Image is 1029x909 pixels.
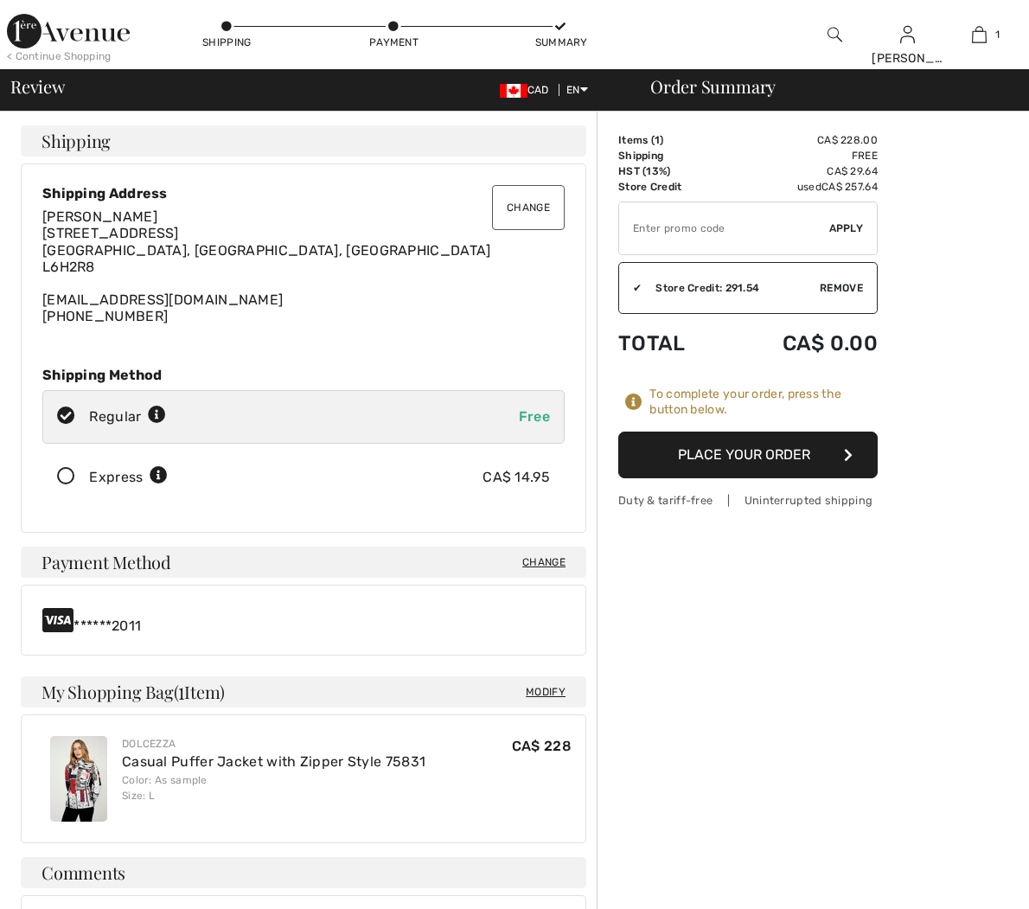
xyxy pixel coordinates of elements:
div: Shipping Method [42,367,565,383]
div: Store Credit: 291.54 [642,280,820,296]
div: Payment [368,35,420,50]
div: Order Summary [630,78,1019,95]
div: Summary [535,35,587,50]
span: [STREET_ADDRESS] [GEOGRAPHIC_DATA], [GEOGRAPHIC_DATA], [GEOGRAPHIC_DATA] L6H2R8 [42,225,491,274]
span: 1 [655,134,660,146]
td: Store Credit [618,179,725,195]
span: Free [519,408,550,425]
img: search the website [828,24,842,45]
span: EN [566,84,588,96]
img: My Info [900,24,915,45]
span: CA$ 257.64 [821,181,878,193]
div: Express [89,467,168,488]
td: CA$ 228.00 [725,132,878,148]
span: 1 [178,679,184,701]
button: Place Your Order [618,432,878,478]
span: [PERSON_NAME] [42,208,157,225]
img: 1ère Avenue [7,14,130,48]
td: Items ( ) [618,132,725,148]
div: Shipping [201,35,252,50]
div: Color: As sample Size: L [122,772,425,803]
div: Regular [89,406,166,427]
input: Promo code [619,202,829,254]
div: To complete your order, press the button below. [649,387,878,418]
h4: Comments [21,857,586,888]
span: ( Item) [174,680,225,703]
a: Sign In [900,26,915,42]
button: Change [492,185,565,230]
div: [EMAIL_ADDRESS][DOMAIN_NAME] [PHONE_NUMBER] [42,208,565,324]
td: Shipping [618,148,725,163]
img: Canadian Dollar [500,84,527,98]
div: [PERSON_NAME] [872,49,942,67]
span: Modify [526,683,566,701]
span: Shipping [42,132,111,150]
h4: My Shopping Bag [21,676,586,707]
img: My Bag [972,24,987,45]
div: < Continue Shopping [7,48,112,64]
td: CA$ 0.00 [725,314,878,373]
div: Dolcezza [122,736,425,752]
span: Review [10,78,65,95]
span: Remove [820,280,863,296]
td: HST (13%) [618,163,725,179]
td: Free [725,148,878,163]
td: Total [618,314,725,373]
a: Casual Puffer Jacket with Zipper Style 75831 [122,753,425,770]
span: Apply [829,221,864,236]
span: CAD [500,84,556,96]
div: CA$ 14.95 [483,467,550,488]
td: CA$ 29.64 [725,163,878,179]
div: Duty & tariff-free | Uninterrupted shipping [618,492,878,509]
div: Shipping Address [42,185,565,202]
span: Change [522,554,566,570]
td: used [725,179,878,195]
span: CA$ 228 [512,738,572,754]
a: 1 [944,24,1014,45]
span: 1 [995,27,1000,42]
div: ✔ [619,280,642,296]
span: Payment Method [42,554,171,571]
img: Casual Puffer Jacket with Zipper Style 75831 [50,736,107,822]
